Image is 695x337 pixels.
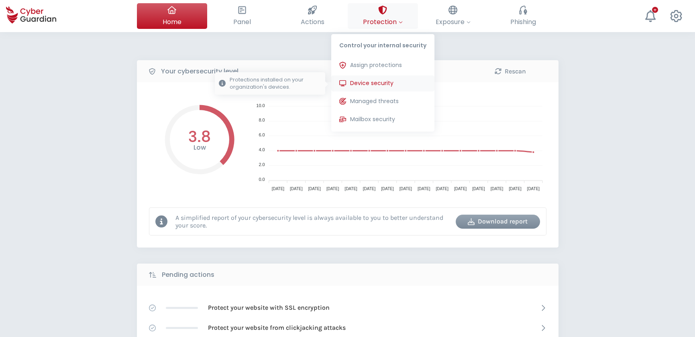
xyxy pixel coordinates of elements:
span: Actions [301,17,324,27]
button: Actions [277,3,348,29]
button: Download report [456,215,540,229]
b: Your cybersecurity level [161,67,238,76]
tspan: 10.0 [256,103,265,108]
button: ProtectionControl your internal securityAssign protectionsDevice securityProtections installed on... [348,3,418,29]
span: Managed threats [350,97,399,106]
tspan: [DATE] [490,187,503,191]
p: A simplified report of your cybersecurity level is always available to you to better understand y... [175,214,450,229]
button: Mailbox security [331,112,434,128]
tspan: [DATE] [436,187,448,191]
tspan: 2.0 [259,162,265,167]
tspan: [DATE] [472,187,485,191]
tspan: [DATE] [527,187,540,191]
span: Home [163,17,181,27]
button: Exposure [418,3,488,29]
tspan: [DATE] [326,187,339,191]
button: Assign protections [331,57,434,73]
tspan: [DATE] [363,187,375,191]
button: Home [137,3,207,29]
span: Device security [350,79,393,87]
p: Protections installed on your organization's devices. [230,76,321,91]
tspan: [DATE] [454,187,467,191]
span: Assign protections [350,61,402,69]
tspan: 4.0 [259,147,265,152]
tspan: 6.0 [259,132,265,137]
tspan: 0.0 [259,177,265,182]
span: Mailbox security [350,115,395,124]
b: Pending actions [162,270,214,280]
p: Protect your website with SSL encryption [208,303,330,312]
span: Phishing [510,17,536,27]
tspan: [DATE] [381,187,394,191]
span: Exposure [436,17,471,27]
tspan: 8.0 [259,118,265,122]
tspan: [DATE] [308,187,321,191]
tspan: [DATE] [290,187,303,191]
div: Download report [462,217,534,226]
button: Rescan [468,64,552,78]
div: + [652,7,658,13]
tspan: [DATE] [399,187,412,191]
tspan: [DATE] [344,187,357,191]
div: Rescan [474,67,546,76]
p: Protect your website from clickjacking attacks [208,323,346,332]
span: Panel [233,17,251,27]
tspan: [DATE] [418,187,430,191]
p: Control your internal security [331,34,434,53]
button: Managed threats [331,93,434,110]
button: Phishing [488,3,558,29]
tspan: [DATE] [271,187,284,191]
tspan: [DATE] [509,187,522,191]
button: Device securityProtections installed on your organization's devices. [331,75,434,91]
span: Protection [363,17,403,27]
button: Panel [207,3,277,29]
